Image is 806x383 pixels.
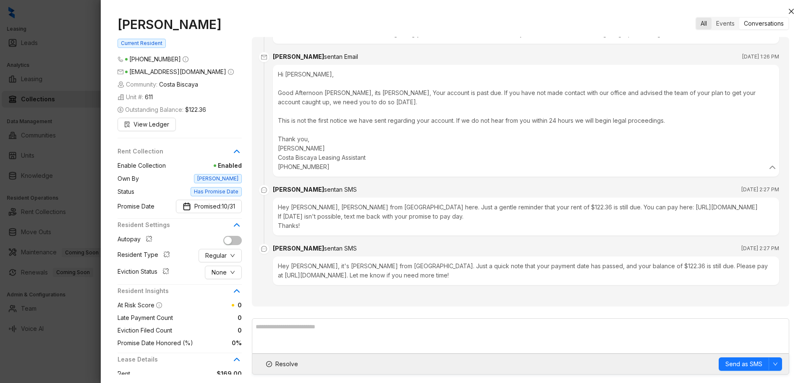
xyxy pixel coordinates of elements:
[118,107,123,113] span: dollar
[156,302,162,308] span: info-circle
[118,118,176,131] button: View Ledger
[786,6,796,16] button: Close
[788,8,795,15] span: close
[212,268,227,277] span: None
[725,359,762,369] span: Send as SMS
[230,270,235,275] span: down
[230,253,235,258] span: down
[696,18,712,29] div: All
[741,185,779,194] span: [DATE] 2:27 PM
[183,202,191,211] img: Promise Date
[259,52,269,62] span: mail
[275,359,298,369] span: Resolve
[118,187,134,196] span: Status
[166,161,242,170] span: Enabled
[739,18,788,29] div: Conversations
[118,313,173,322] span: Late Payment Count
[129,55,181,63] span: [PHONE_NUMBER]
[118,326,172,335] span: Eviction Filed Count
[118,355,232,364] span: Lease Details
[228,69,234,75] span: info-circle
[129,68,226,75] span: [EMAIL_ADDRESS][DOMAIN_NAME]
[118,220,232,230] span: Resident Settings
[185,105,206,114] span: $122.36
[273,198,779,235] div: Hey [PERSON_NAME], [PERSON_NAME] from [GEOGRAPHIC_DATA] here. Just a gentle reminder that your re...
[118,69,123,75] span: mail
[205,251,227,260] span: Regular
[194,202,235,211] span: Promised:
[118,174,139,183] span: Own By
[118,286,232,296] span: Resident Insights
[118,338,193,348] span: Promise Date Honored (%)
[145,92,153,102] span: 611
[118,355,242,369] div: Lease Details
[278,70,774,172] div: Hi [PERSON_NAME], Good Afternoon [PERSON_NAME], its [PERSON_NAME], Your account is past due. If y...
[238,301,242,309] span: 0
[118,147,232,156] span: Rent Collection
[324,245,357,252] span: sent an SMS
[118,56,123,62] span: phone
[259,185,269,195] span: message
[191,187,242,196] span: Has Promise Date
[118,147,242,161] div: Rent Collection
[773,362,778,367] span: down
[118,92,153,102] span: Unit #:
[273,185,357,194] div: [PERSON_NAME]
[222,202,235,211] span: 10/31
[124,122,130,127] span: file-search
[712,18,739,29] div: Events
[273,52,358,61] div: [PERSON_NAME]
[118,80,198,89] span: Community:
[118,369,130,378] span: Rent
[118,161,166,170] span: Enable Collection
[259,244,269,254] span: message
[324,186,357,193] span: sent an SMS
[118,301,154,309] span: At Risk Score
[133,120,169,129] span: View Ledger
[118,39,166,48] span: Current Resident
[118,250,173,261] div: Resident Type
[118,94,124,100] img: building-icon
[159,80,198,89] span: Costa Biscaya
[118,81,124,88] img: building-icon
[118,235,156,246] div: Autopay
[742,53,779,61] span: [DATE] 1:26 PM
[695,17,789,30] div: segmented control
[324,53,358,60] span: sent an Email
[176,200,242,213] button: Promise DatePromised: 10/31
[205,266,242,279] button: Nonedown
[172,326,242,335] span: 0
[118,202,154,211] span: Promise Date
[193,338,242,348] span: 0%
[266,361,272,367] span: check-circle
[194,174,242,183] span: [PERSON_NAME]
[273,256,779,285] div: Hey [PERSON_NAME], it's [PERSON_NAME] from [GEOGRAPHIC_DATA]. Just a quick note that your payment...
[259,357,305,371] button: Resolve
[183,56,188,62] span: info-circle
[118,105,206,114] span: Outstanding Balance:
[130,369,242,378] span: $169.00
[199,249,242,262] button: Regulardown
[118,267,173,278] div: Eviction Status
[118,220,242,235] div: Resident Settings
[741,244,779,253] span: [DATE] 2:27 PM
[118,17,242,32] h1: [PERSON_NAME]
[273,244,357,253] div: [PERSON_NAME]
[719,357,769,371] button: Send as SMS
[173,313,242,322] span: 0
[118,286,242,301] div: Resident Insights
